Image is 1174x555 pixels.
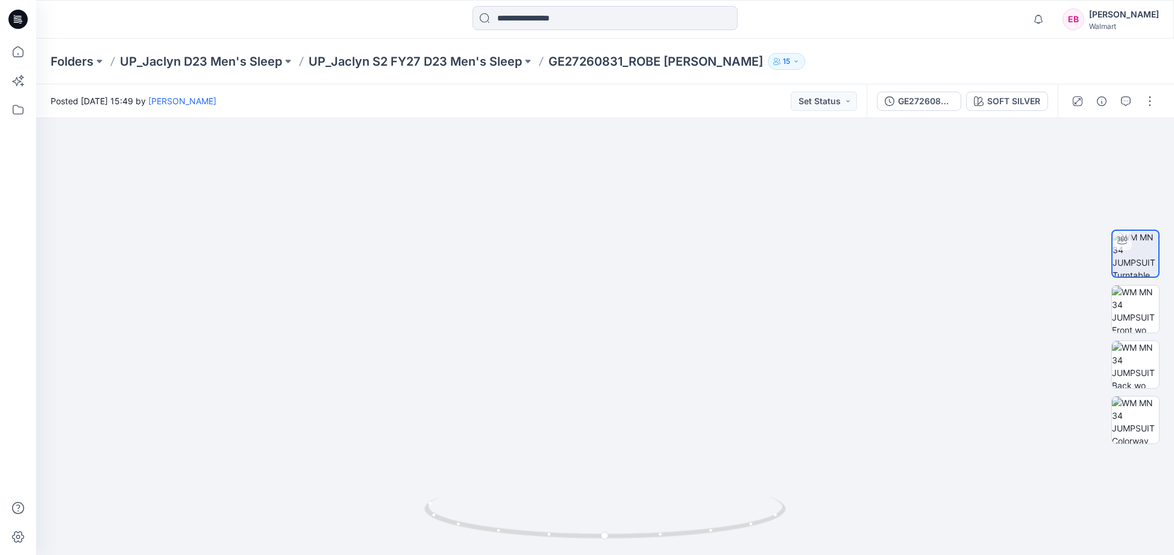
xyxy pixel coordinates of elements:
img: WM MN 34 JUMPSUIT Colorway wo Avatar [1112,397,1159,444]
a: [PERSON_NAME] [148,96,216,106]
button: SOFT SILVER [966,92,1048,111]
div: Walmart [1089,22,1159,31]
img: eyJhbGciOiJIUzI1NiIsImtpZCI6IjAiLCJzbHQiOiJzZXMiLCJ0eXAiOiJKV1QifQ.eyJkYXRhIjp7InR5cGUiOiJzdG9yYW... [98,31,1113,555]
img: WM MN 34 JUMPSUIT Front wo Avatar [1112,286,1159,333]
div: [PERSON_NAME] [1089,7,1159,22]
div: EB [1063,8,1084,30]
a: UP_Jaclyn S2 FY27 D23 Men's Sleep [309,53,522,70]
button: GE27260831_ADM_ROBE [PERSON_NAME] [877,92,961,111]
a: UP_Jaclyn D23 Men's Sleep [120,53,282,70]
div: SOFT SILVER [987,95,1040,108]
a: Folders [51,53,93,70]
p: 15 [783,55,790,68]
button: Details [1092,92,1111,111]
span: Posted [DATE] 15:49 by [51,95,216,107]
button: 15 [768,53,805,70]
div: GE27260831_ADM_ROBE TERRY [898,95,953,108]
img: WM MN 34 JUMPSUIT Turntable with Avatar [1113,231,1158,277]
p: GE27260831_ROBE [PERSON_NAME] [548,53,763,70]
img: WM MN 34 JUMPSUIT Back wo Avatar [1112,341,1159,388]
